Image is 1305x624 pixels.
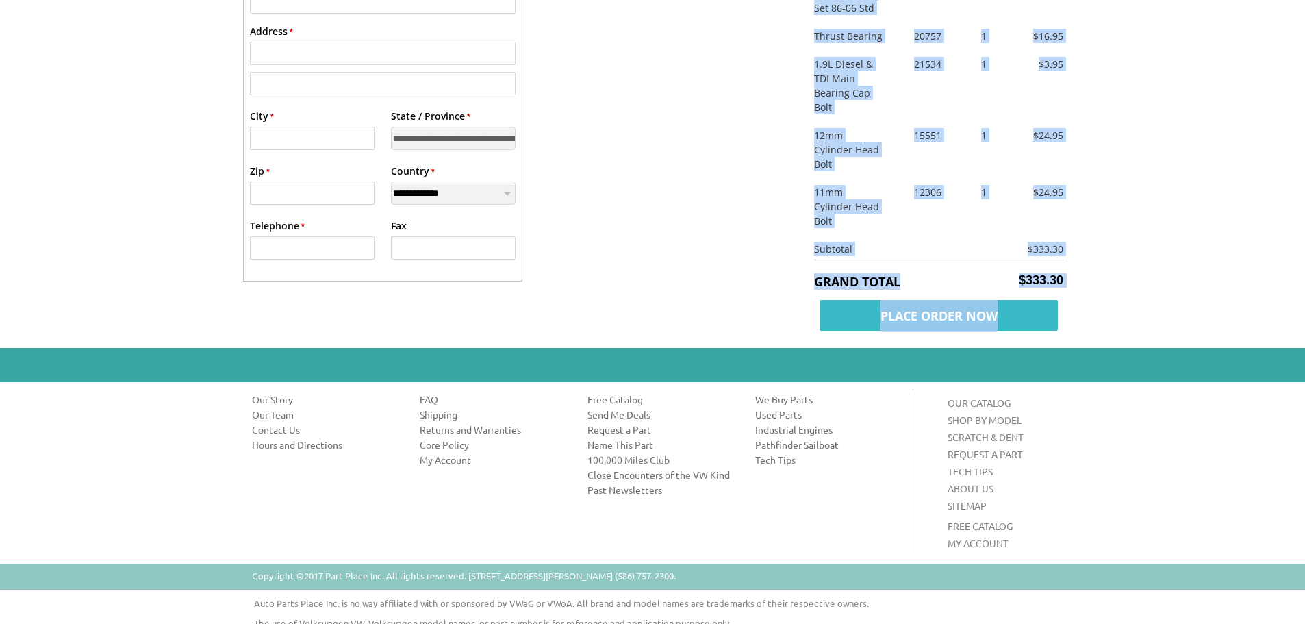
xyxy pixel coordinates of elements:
a: Industrial Engines [755,423,902,436]
label: Address [250,24,293,38]
a: FAQ [420,392,567,406]
div: Thrust Bearing [804,29,894,43]
a: Send Me Deals [587,408,735,421]
div: 1 [961,128,1006,142]
a: MY ACCOUNT [948,537,1009,549]
a: FREE CATALOG [948,520,1013,532]
div: 11mm Cylinder Head Bolt [804,185,894,228]
label: Fax [391,219,407,233]
a: Core Policy [420,438,567,451]
a: Request a Part [587,423,735,436]
a: TECH TIPS [948,465,993,477]
div: $16.95 [1006,29,1074,43]
a: We Buy Parts [755,392,902,406]
a: My Account [420,453,567,466]
a: 100,000 Miles Club [587,453,735,466]
div: 15551 [894,128,961,142]
span: Place Order Now [820,300,1058,331]
a: Used Parts [755,408,902,421]
p: Auto Parts Place Inc. is no way affiliated with or sponsored by VWaG or VWoA. All brand and model... [244,597,1089,610]
a: Returns and Warranties [420,423,567,436]
a: SHOP BY MODEL [948,414,1022,426]
label: City [250,109,274,123]
a: Past Newsletters [587,483,735,497]
a: Contact Us [252,423,399,436]
div: $24.95 [1006,128,1074,142]
label: State / Province [391,109,470,123]
div: 1 [961,29,1006,43]
a: Hours and Directions [252,438,399,451]
button: Place Order Now [814,297,1063,327]
a: REQUEST A PART [948,448,1023,460]
div: $24.95 [1006,185,1074,199]
a: SCRATCH & DENT [948,431,1024,443]
a: Tech Tips [755,453,902,466]
a: Pathfinder Sailboat [755,438,902,451]
label: Country [391,164,435,178]
div: 1 [961,57,1006,71]
div: Subtotal [804,242,1020,256]
a: ABOUT US [948,482,993,495]
a: Shipping [420,408,567,421]
a: Our Team [252,408,399,421]
a: Name This Part [587,438,735,451]
a: Close Encounters of the VW Kind [587,468,735,482]
a: OUR CATALOG [948,397,1011,409]
div: 12mm Cylinder Head Bolt [804,128,894,171]
div: 12306 [894,185,961,199]
div: 1 [961,185,1006,199]
a: Our Story [252,392,399,406]
div: 20757 [894,29,961,43]
p: Copyright ©2017 Part Place Inc. All rights reserved. [STREET_ADDRESS][PERSON_NAME] (586) 757-2300. [252,569,676,583]
div: 21534 [894,57,961,71]
h5: Grand Total [814,273,1063,290]
div: $333.30 [1020,242,1063,256]
div: $3.95 [1006,57,1074,71]
a: SITEMAP [948,499,987,512]
a: Free Catalog [587,392,735,406]
label: Telephone [250,219,305,233]
span: $333.30 [1019,273,1063,288]
div: 1.9L Diesel & TDI Main Bearing Cap Bolt [804,57,894,114]
label: Zip [250,164,270,178]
